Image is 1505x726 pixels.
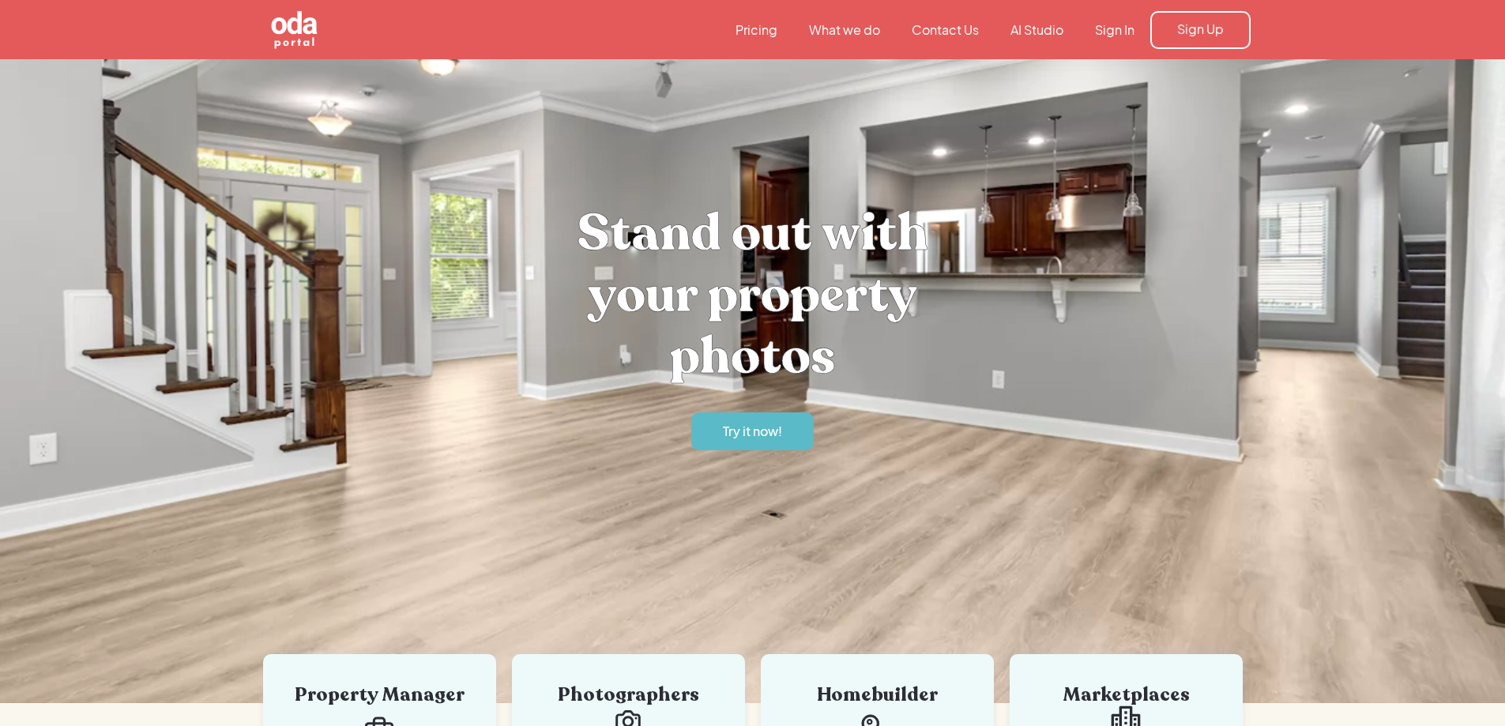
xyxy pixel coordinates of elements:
div: Homebuilder [784,686,970,705]
a: Pricing [720,21,793,39]
div: Marketplaces [1033,686,1219,705]
a: What we do [793,21,896,39]
div: Sign Up [1177,21,1224,38]
h1: Stand out with your property photos [516,202,990,387]
div: Try it now! [723,423,782,440]
a: AI Studio [995,21,1079,39]
div: Photographers [536,686,721,705]
a: Contact Us [896,21,995,39]
a: home [255,9,405,51]
a: Sign In [1079,21,1150,39]
div: Property Manager [287,686,472,705]
a: Try it now! [691,412,814,450]
a: Sign Up [1150,11,1251,49]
